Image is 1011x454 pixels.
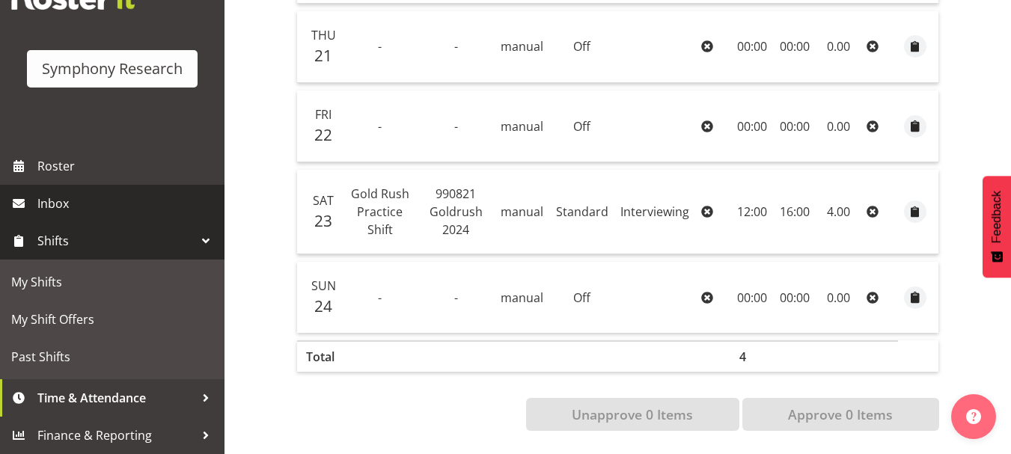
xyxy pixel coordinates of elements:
span: Approve 0 Items [788,405,893,424]
td: 0.00 [816,91,861,162]
span: - [378,118,382,135]
span: - [454,38,458,55]
span: - [454,118,458,135]
span: Shifts [37,230,195,252]
span: manual [501,289,543,306]
span: Sat [313,192,334,209]
span: Roster [37,155,217,177]
span: 22 [314,124,332,145]
td: 00:00 [730,11,775,83]
span: Inbox [37,192,217,215]
span: Interviewing [620,203,689,220]
span: manual [501,118,543,135]
span: Unapprove 0 Items [572,405,693,424]
span: manual [501,203,543,220]
span: Thu [311,27,336,43]
span: Finance & Reporting [37,424,195,447]
span: Sun [311,277,336,294]
td: 00:00 [730,262,775,333]
span: 23 [314,210,332,231]
td: Standard [550,170,614,254]
span: Time & Attendance [37,387,195,409]
td: Off [550,91,614,162]
span: Past Shifts [11,346,213,368]
td: Off [550,262,614,333]
td: 00:00 [730,91,775,162]
img: help-xxl-2.png [966,409,981,424]
td: 12:00 [730,170,775,254]
th: 4 [730,340,775,372]
a: My Shift Offers [4,301,221,338]
span: manual [501,38,543,55]
div: Symphony Research [42,58,183,80]
th: Total [297,340,343,372]
a: My Shifts [4,263,221,301]
button: Feedback - Show survey [983,176,1011,277]
td: 0.00 [816,262,861,333]
span: - [378,289,382,306]
button: Unapprove 0 Items [526,398,739,431]
span: - [454,289,458,306]
span: Fri [315,106,332,123]
span: 24 [314,295,332,316]
td: 0.00 [816,11,861,83]
span: My Shifts [11,271,213,293]
span: - [378,38,382,55]
a: Past Shifts [4,338,221,375]
td: 00:00 [774,11,816,83]
td: 4.00 [816,170,861,254]
td: 16:00 [774,170,816,254]
span: Gold Rush Practice Shift [351,185,409,238]
td: 00:00 [774,262,816,333]
button: Approve 0 Items [742,398,939,431]
span: 990821 Goldrush 2024 [430,185,483,238]
td: 00:00 [774,91,816,162]
span: Feedback [990,191,1004,243]
span: 21 [314,45,332,66]
td: Off [550,11,614,83]
span: My Shift Offers [11,308,213,331]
